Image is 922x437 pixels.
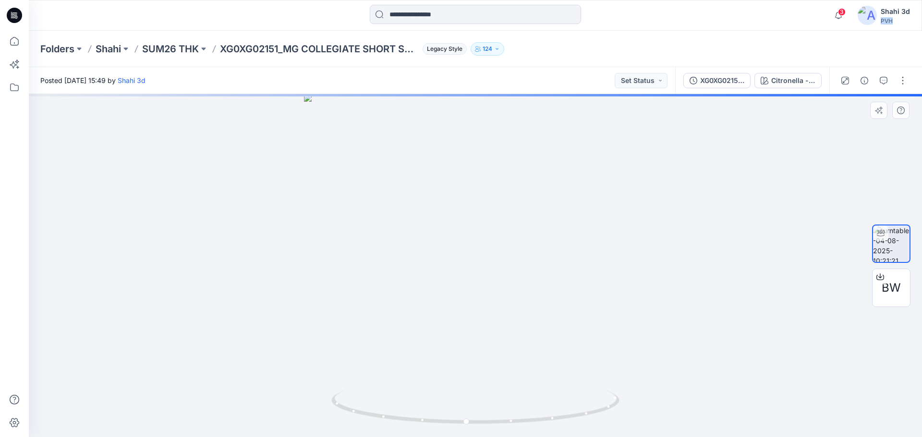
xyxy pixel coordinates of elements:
[471,42,504,56] button: 124
[40,75,146,85] span: Posted [DATE] 15:49 by
[483,44,492,54] p: 124
[220,42,419,56] p: XG0XG02151_MG COLLEGIATE SHORT SET_PROTO_V01
[857,73,872,88] button: Details
[683,73,751,88] button: XG0XG02151_MG COLLEGIATE SHORT SET_PROTO_V01
[838,8,846,16] span: 3
[873,225,910,262] img: turntable-04-08-2025-10:21:21
[40,42,74,56] a: Folders
[118,76,146,84] a: Shahi 3d
[423,43,467,55] span: Legacy Style
[882,279,901,296] span: BW
[754,73,822,88] button: Citronella - ZF0
[419,42,467,56] button: Legacy Style
[881,6,910,17] div: Shahi 3d
[142,42,199,56] a: SUM26 THK
[771,75,815,86] div: Citronella - ZF0
[881,17,910,24] div: PVH
[700,75,744,86] div: XG0XG02151_MG COLLEGIATE SHORT SET_PROTO_V01
[858,6,877,25] img: avatar
[96,42,121,56] a: Shahi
